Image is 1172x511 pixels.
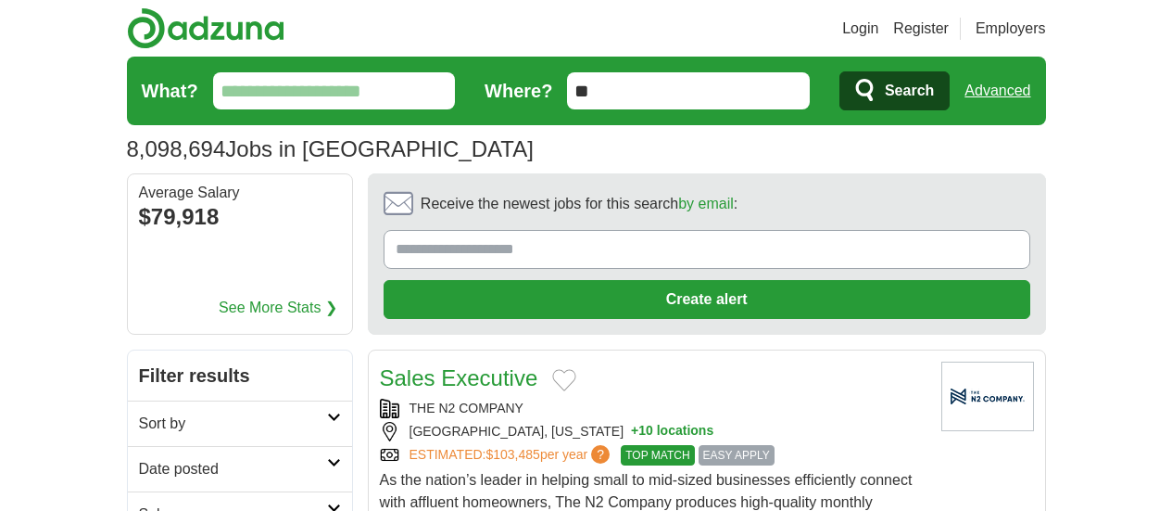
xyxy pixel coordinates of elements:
[127,133,226,166] span: 8,098,694
[139,413,327,435] h2: Sort by
[631,422,638,441] span: +
[128,446,352,492] a: Date posted
[591,445,610,464] span: ?
[127,7,284,49] img: Adzuna logo
[139,185,341,200] div: Average Salary
[485,447,539,462] span: $103,485
[421,193,737,215] span: Receive the newest jobs for this search :
[139,200,341,234] div: $79,918
[142,77,198,105] label: What?
[410,445,614,466] a: ESTIMATED:$103,485per year?
[380,365,538,390] a: Sales Executive
[631,422,713,441] button: +10 locations
[128,351,352,401] h2: Filter results
[964,72,1030,109] a: Advanced
[976,18,1046,40] a: Employers
[839,71,950,110] button: Search
[842,18,878,40] a: Login
[380,399,926,418] div: THE N2 COMPANY
[699,445,775,466] span: EASY APPLY
[219,297,337,319] a: See More Stats ❯
[893,18,949,40] a: Register
[552,369,576,391] button: Add to favorite jobs
[885,72,934,109] span: Search
[139,458,327,480] h2: Date posted
[678,196,734,211] a: by email
[380,422,926,441] div: [GEOGRAPHIC_DATA], [US_STATE]
[127,136,534,161] h1: Jobs in [GEOGRAPHIC_DATA]
[128,401,352,446] a: Sort by
[941,362,1034,431] img: Company logo
[485,77,552,105] label: Where?
[384,280,1030,319] button: Create alert
[621,445,694,466] span: TOP MATCH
